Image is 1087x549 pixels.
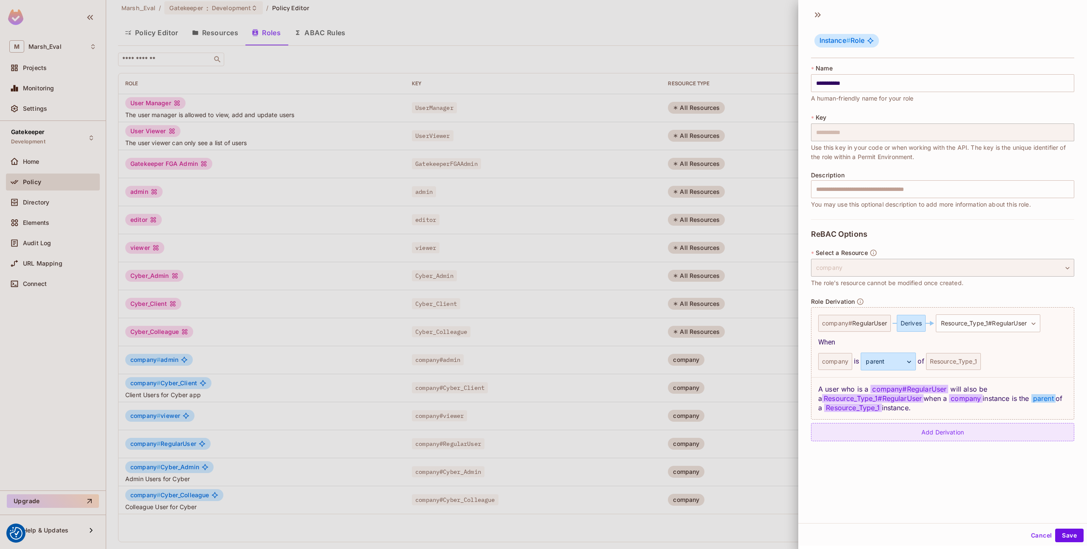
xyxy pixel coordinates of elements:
div: company [811,259,1074,277]
span: # [846,36,850,45]
div: Add Derivation [811,423,1074,441]
span: company [949,394,983,403]
div: Derives [897,315,926,332]
span: Description [811,172,845,179]
button: Cancel [1028,529,1055,542]
div: A user who is a will also be a when a instance is the of a instance. [811,377,1074,419]
div: parent [861,353,916,370]
span: Role [819,36,865,45]
span: The role's resource cannot be modified once created. [811,278,963,288]
span: Use this key in your code or when working with the API. The key is the unique identifier of the r... [811,143,1074,162]
span: Resource_Type_1 # [941,317,1027,330]
span: RegularUser [852,320,887,327]
span: company # RegularUser [870,385,948,393]
img: Revisit consent button [10,527,23,540]
div: company # [818,315,891,332]
span: ReBAC Options [811,230,867,238]
span: Role Derivation [811,298,855,305]
div: is of [818,353,1067,370]
span: RegularUser [992,319,1027,327]
div: Resource_Type_1 [926,353,981,370]
span: Instance [819,36,850,45]
span: parent [1031,394,1056,403]
div: company [818,353,852,370]
div: When [818,337,1067,347]
span: Resource_Type_1#RegularUser [822,394,924,403]
span: Select a Resource [816,249,868,256]
span: A human-friendly name for your role [811,94,913,103]
span: Name [816,65,833,72]
button: Save [1055,529,1084,542]
span: Resource_Type_1 [824,403,881,412]
span: Key [816,114,826,121]
span: You may use this optional description to add more information about this role. [811,200,1031,209]
button: Consent Preferences [10,527,23,540]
